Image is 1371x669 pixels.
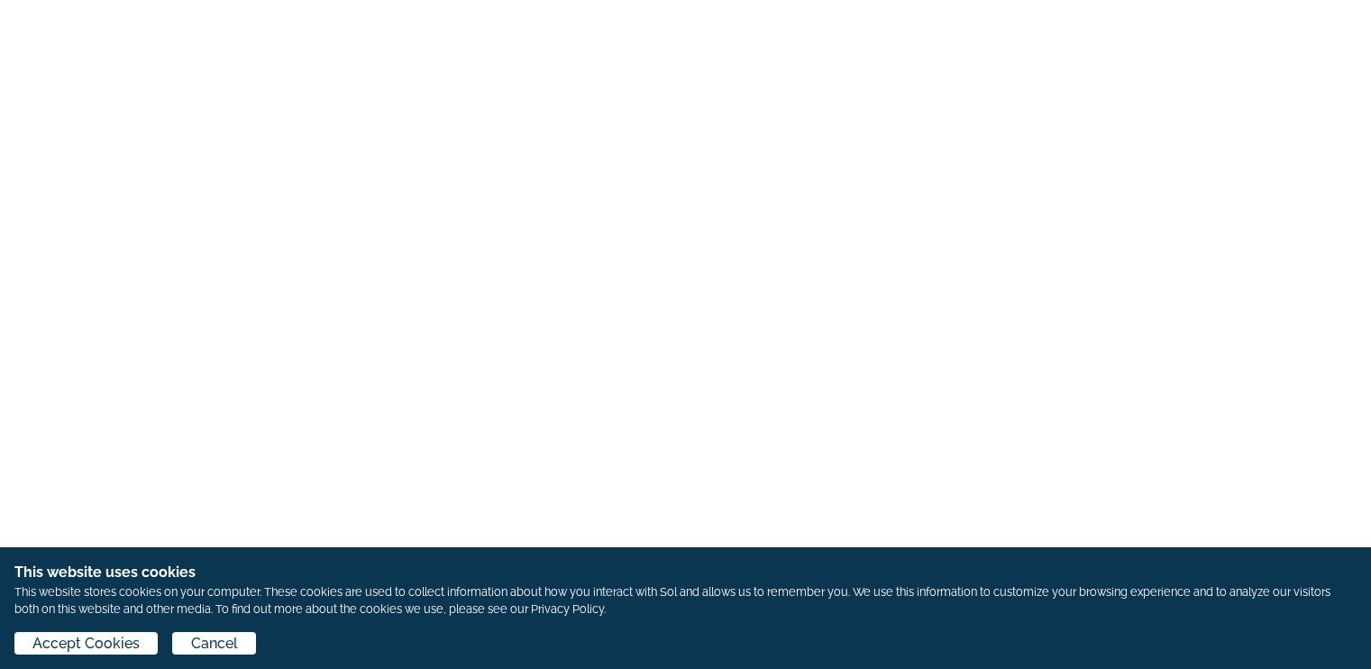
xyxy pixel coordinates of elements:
[14,583,1357,618] p: This website stores cookies on your computer. These cookies are used to collect information about...
[191,633,238,655] span: Cancel
[14,562,1357,583] h1: This website uses cookies
[172,632,255,655] button: Cancel
[32,633,140,655] span: Accept Cookies
[14,632,158,655] button: Accept Cookies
